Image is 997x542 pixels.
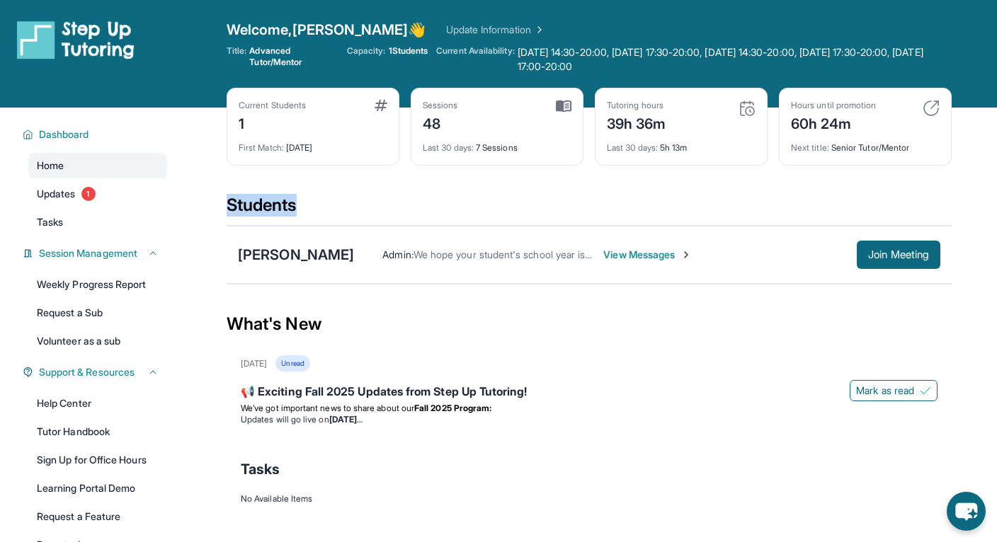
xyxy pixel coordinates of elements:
[603,248,692,262] span: View Messages
[436,45,514,74] span: Current Availability:
[382,248,413,260] span: Admin :
[423,111,458,134] div: 48
[423,100,458,111] div: Sessions
[39,365,135,379] span: Support & Resources
[17,20,135,59] img: logo
[389,45,428,57] span: 1 Students
[239,142,284,153] span: First Match :
[227,45,246,68] span: Title:
[791,111,876,134] div: 60h 24m
[947,492,986,531] button: chat-button
[739,100,756,117] img: card
[238,245,354,265] div: [PERSON_NAME]
[39,246,137,260] span: Session Management
[446,23,545,37] a: Update Information
[37,215,63,229] span: Tasks
[857,241,940,269] button: Join Meeting
[28,209,167,235] a: Tasks
[680,249,692,260] img: Chevron-Right
[241,358,267,369] div: [DATE]
[531,23,545,37] img: Chevron Right
[518,45,952,74] span: [DATE] 14:30-20:00, [DATE] 17:30-20:00, [DATE] 14:30-20:00, [DATE] 17:30-20:00, [DATE] 17:00-20:00
[856,384,914,398] span: Mark as read
[28,504,167,529] a: Request a Feature
[920,385,931,396] img: Mark as read
[414,403,491,413] strong: Fall 2025 Program:
[556,100,571,113] img: card
[28,391,167,416] a: Help Center
[241,383,938,403] div: 📢 Exciting Fall 2025 Updates from Step Up Tutoring!
[33,127,159,142] button: Dashboard
[607,111,666,134] div: 39h 36m
[791,100,876,111] div: Hours until promotion
[28,328,167,354] a: Volunteer as a sub
[791,134,940,154] div: Senior Tutor/Mentor
[227,293,952,355] div: What's New
[28,447,167,473] a: Sign Up for Office Hours
[28,300,167,325] a: Request a Sub
[33,365,159,379] button: Support & Resources
[423,134,571,154] div: 7 Sessions
[28,475,167,501] a: Learning Portal Demo
[607,142,658,153] span: Last 30 days :
[241,414,938,425] li: Updates will go live on
[607,134,756,154] div: 5h 13m
[329,414,363,425] strong: [DATE]
[28,181,167,207] a: Updates1
[375,100,387,111] img: card
[33,246,159,260] button: Session Management
[39,127,89,142] span: Dashboard
[791,142,829,153] span: Next title :
[423,142,474,153] span: Last 30 days :
[275,355,309,371] div: Unread
[241,493,938,504] div: No Available Items
[28,153,167,178] a: Home
[239,100,306,111] div: Current Students
[37,158,64,173] span: Home
[227,20,426,40] span: Welcome, [PERSON_NAME] 👋
[81,187,96,201] span: 1
[239,134,387,154] div: [DATE]
[37,187,76,201] span: Updates
[347,45,386,57] span: Capacity:
[241,459,280,479] span: Tasks
[923,100,940,117] img: card
[241,403,414,413] span: We’ve got important news to share about our
[227,194,952,225] div: Students
[249,45,338,68] span: Advanced Tutor/Mentor
[607,100,666,111] div: Tutoring hours
[28,419,167,444] a: Tutor Handbook
[28,272,167,297] a: Weekly Progress Report
[868,250,929,259] span: Join Meeting
[239,111,306,134] div: 1
[850,380,938,401] button: Mark as read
